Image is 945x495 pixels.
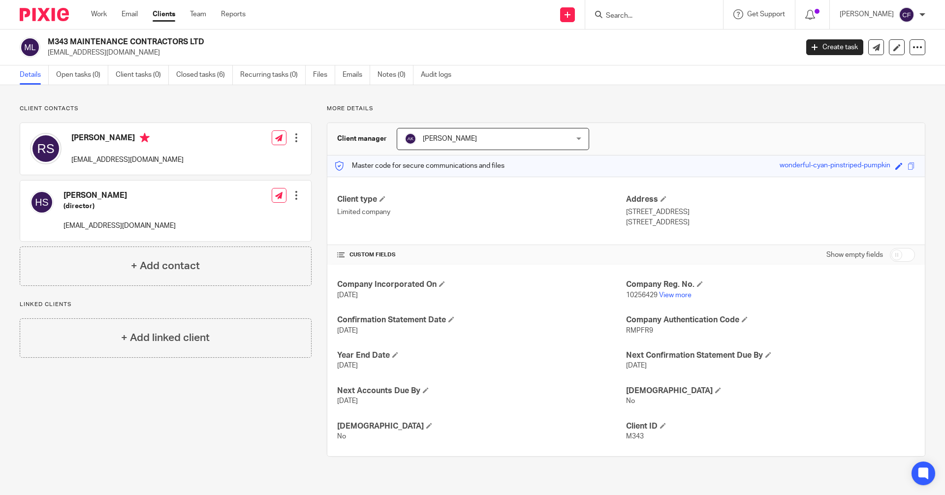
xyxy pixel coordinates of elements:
img: svg%3E [405,133,416,145]
p: Client contacts [20,105,312,113]
span: RMPFR9 [626,327,653,334]
a: Open tasks (0) [56,65,108,85]
h4: Client type [337,194,626,205]
h4: Client ID [626,421,915,432]
a: Email [122,9,138,19]
a: Clients [153,9,175,19]
img: svg%3E [899,7,914,23]
span: Get Support [747,11,785,18]
a: Details [20,65,49,85]
span: [DATE] [626,362,647,369]
span: [DATE] [337,362,358,369]
a: Notes (0) [378,65,413,85]
h5: (director) [63,201,176,211]
h4: Next Accounts Due By [337,386,626,396]
h4: CUSTOM FIELDS [337,251,626,259]
span: [PERSON_NAME] [423,135,477,142]
p: [EMAIL_ADDRESS][DOMAIN_NAME] [63,221,176,231]
a: Emails [343,65,370,85]
h4: Year End Date [337,350,626,361]
span: No [626,398,635,404]
h4: Confirmation Statement Date [337,315,626,325]
p: [EMAIL_ADDRESS][DOMAIN_NAME] [48,48,791,58]
p: [EMAIL_ADDRESS][DOMAIN_NAME] [71,155,184,165]
img: svg%3E [20,37,40,58]
span: No [337,433,346,440]
span: 10256429 [626,292,658,299]
input: Search [605,12,693,21]
a: Files [313,65,335,85]
h4: Address [626,194,915,205]
a: Reports [221,9,246,19]
a: Create task [806,39,863,55]
h4: Company Reg. No. [626,279,915,290]
i: Primary [140,133,150,143]
label: Show empty fields [826,250,883,260]
h4: Next Confirmation Statement Due By [626,350,915,361]
p: Master code for secure communications and files [335,161,504,171]
img: svg%3E [30,133,62,164]
a: Audit logs [421,65,459,85]
h4: [DEMOGRAPHIC_DATA] [626,386,915,396]
h4: + Add contact [131,258,200,274]
p: [STREET_ADDRESS] [626,217,915,227]
h4: Company Incorporated On [337,279,626,290]
h4: [PERSON_NAME] [71,133,184,145]
img: svg%3E [30,190,54,214]
p: Limited company [337,207,626,217]
a: Client tasks (0) [116,65,169,85]
p: [STREET_ADDRESS] [626,207,915,217]
a: Work [91,9,107,19]
a: Closed tasks (6) [176,65,233,85]
span: [DATE] [337,398,358,404]
p: [PERSON_NAME] [840,9,894,19]
h3: Client manager [337,134,387,144]
span: [DATE] [337,292,358,299]
span: M343 [626,433,644,440]
h4: [PERSON_NAME] [63,190,176,201]
h4: Company Authentication Code [626,315,915,325]
p: More details [327,105,925,113]
div: wonderful-cyan-pinstriped-pumpkin [780,160,890,172]
span: [DATE] [337,327,358,334]
a: Team [190,9,206,19]
a: Recurring tasks (0) [240,65,306,85]
h4: [DEMOGRAPHIC_DATA] [337,421,626,432]
img: Pixie [20,8,69,21]
p: Linked clients [20,301,312,309]
a: View more [659,292,692,299]
h2: M343 MAINTENANCE CONTRACTORS LTD [48,37,643,47]
h4: + Add linked client [121,330,210,345]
